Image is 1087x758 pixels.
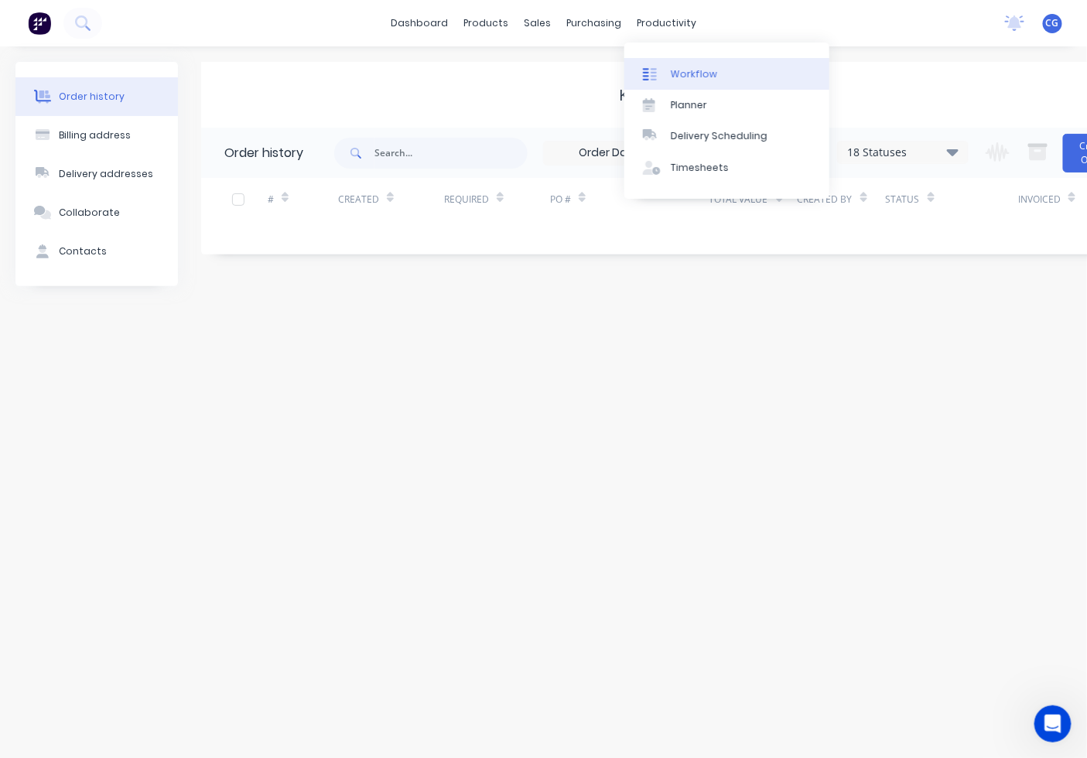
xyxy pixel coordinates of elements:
div: Order history [224,144,303,162]
a: Workflow [624,58,829,89]
div: Order history [59,90,125,104]
div: Timesheets [671,161,729,175]
div: sales [516,12,559,35]
div: Kick Building [620,86,730,104]
div: PO # [550,193,571,207]
div: Billing address [59,128,131,142]
div: purchasing [559,12,629,35]
a: dashboard [383,12,456,35]
div: Created By [798,178,886,220]
div: Contacts [59,244,107,258]
div: Required [444,178,550,220]
div: Status [886,193,920,207]
div: Workflow [671,67,717,81]
img: Factory [28,12,51,35]
div: Status [886,178,1018,220]
div: 18 Statuses [838,144,968,161]
div: # [268,178,338,220]
button: Delivery addresses [15,155,178,193]
button: Billing address [15,116,178,155]
a: Planner [624,90,829,121]
button: Collaborate [15,193,178,232]
input: Search... [374,138,528,169]
div: productivity [629,12,704,35]
input: Order Date [544,142,674,165]
div: # [268,193,274,207]
div: Created [338,178,444,220]
div: Delivery addresses [59,167,153,181]
div: Delivery Scheduling [671,129,767,143]
div: PO # [550,178,709,220]
div: products [456,12,516,35]
div: Required [444,193,489,207]
div: Invoiced [1018,193,1061,207]
button: Order history [15,77,178,116]
div: Collaborate [59,206,120,220]
iframe: Intercom live chat [1034,705,1072,743]
a: Delivery Scheduling [624,121,829,152]
button: Contacts [15,232,178,271]
a: Timesheets [624,152,829,183]
div: Created [338,193,379,207]
span: CG [1046,16,1059,30]
div: Planner [671,98,707,112]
